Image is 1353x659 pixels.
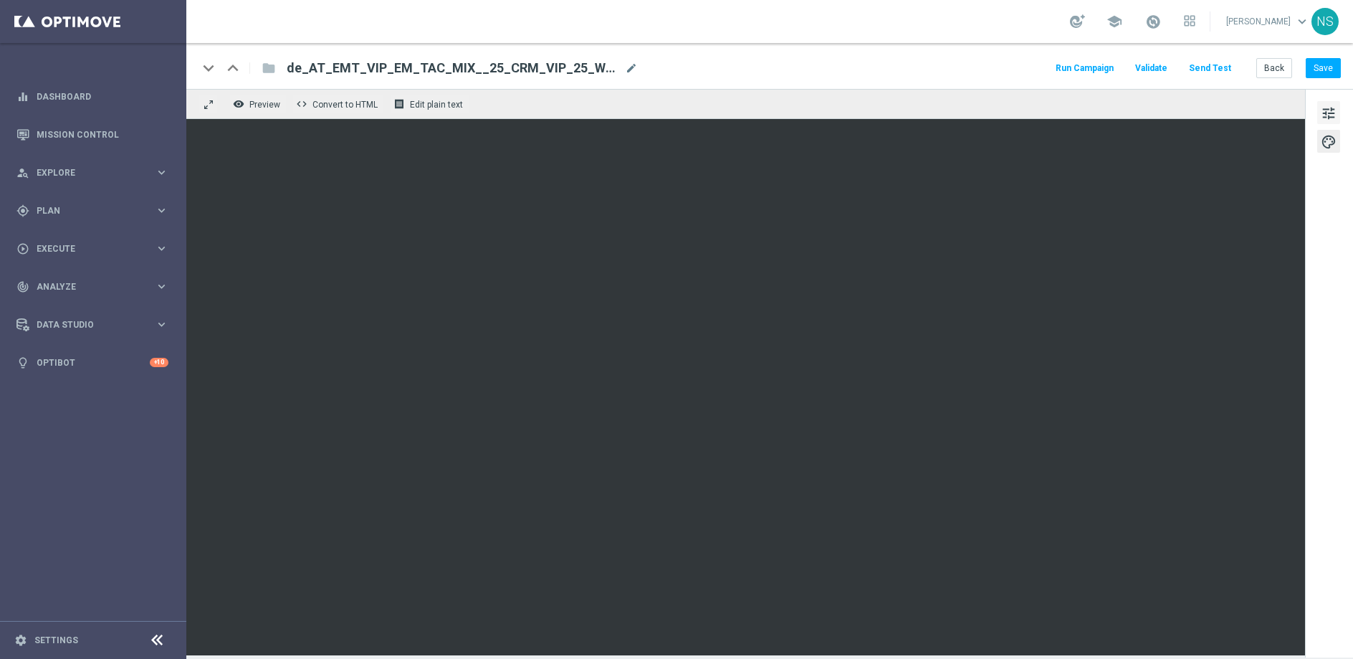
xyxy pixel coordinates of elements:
[37,343,150,381] a: Optibot
[16,281,169,293] button: track_changes Analyze keyboard_arrow_right
[1187,59,1233,78] button: Send Test
[1321,104,1337,123] span: tune
[1106,14,1122,29] span: school
[312,100,378,110] span: Convert to HTML
[37,115,168,153] a: Mission Control
[16,280,29,293] i: track_changes
[229,95,287,113] button: remove_red_eye Preview
[16,91,169,103] button: equalizer Dashboard
[287,60,619,77] span: de_AT_EMT_VIP_EM_TAC_MIX__25_CRM_VIP_25_W42_VIP_EXCLUSIVE_LB_GAMESBATTLE
[16,205,169,217] button: gps_fixed Plan keyboard_arrow_right
[37,283,155,291] span: Analyze
[16,243,169,255] button: play_circle_outline Execute keyboard_arrow_right
[155,280,168,293] i: keyboard_arrow_right
[1317,101,1340,124] button: tune
[16,319,169,331] button: Data Studio keyboard_arrow_right
[37,207,155,215] span: Plan
[1321,133,1337,151] span: palette
[155,242,168,255] i: keyboard_arrow_right
[34,636,78,645] a: Settings
[16,204,29,217] i: gps_fixed
[16,166,155,179] div: Explore
[410,100,463,110] span: Edit plain text
[625,62,638,75] span: mode_edit
[150,358,168,367] div: +10
[1256,58,1292,78] button: Back
[1225,11,1311,32] a: [PERSON_NAME]keyboard_arrow_down
[292,95,384,113] button: code Convert to HTML
[16,129,169,141] button: Mission Control
[249,100,280,110] span: Preview
[16,356,29,369] i: lightbulb
[16,90,29,103] i: equalizer
[16,318,155,331] div: Data Studio
[14,634,27,647] i: settings
[155,204,168,217] i: keyboard_arrow_right
[37,77,168,115] a: Dashboard
[296,98,307,110] span: code
[16,280,155,293] div: Analyze
[37,245,155,253] span: Execute
[16,77,168,115] div: Dashboard
[37,321,155,329] span: Data Studio
[16,242,29,255] i: play_circle_outline
[1306,58,1341,78] button: Save
[1317,130,1340,153] button: palette
[16,166,29,179] i: person_search
[393,98,405,110] i: receipt
[155,318,168,331] i: keyboard_arrow_right
[1053,59,1116,78] button: Run Campaign
[37,169,155,177] span: Explore
[16,343,168,381] div: Optibot
[1294,14,1310,29] span: keyboard_arrow_down
[16,357,169,369] button: lightbulb Optibot +10
[16,115,168,153] div: Mission Control
[1311,8,1339,35] div: NS
[1135,63,1167,73] span: Validate
[390,95,469,113] button: receipt Edit plain text
[16,167,169,179] button: person_search Explore keyboard_arrow_right
[16,204,155,217] div: Plan
[16,242,155,255] div: Execute
[155,166,168,179] i: keyboard_arrow_right
[1133,59,1170,78] button: Validate
[233,98,244,110] i: remove_red_eye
